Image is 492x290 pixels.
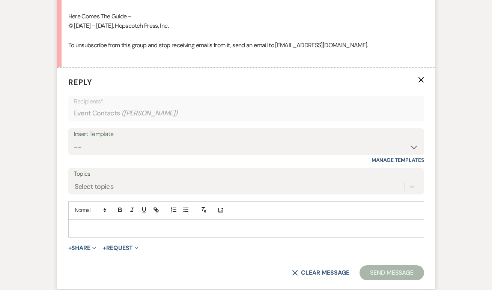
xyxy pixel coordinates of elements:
[360,265,424,280] button: Send Message
[68,77,92,87] span: Reply
[75,182,114,192] div: Select topics
[292,270,349,276] button: Clear message
[74,169,418,179] label: Topics
[74,129,418,140] div: Insert Template
[103,245,138,251] button: Request
[103,245,106,251] span: +
[372,157,424,163] a: Manage Templates
[122,108,178,118] span: ( [PERSON_NAME] )
[68,245,96,251] button: Share
[74,106,418,121] div: Event Contacts
[68,245,72,251] span: +
[74,97,418,106] p: Recipients*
